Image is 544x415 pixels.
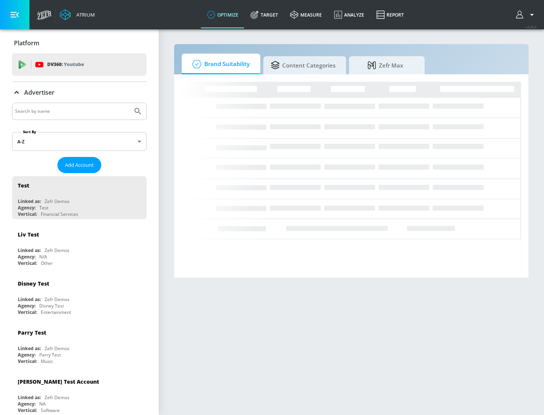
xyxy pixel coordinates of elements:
span: Brand Suitability [189,55,250,73]
div: DV360: Youtube [12,53,147,76]
div: Liv Test [18,231,39,238]
div: N/A [39,254,47,260]
div: Parry Test [39,352,61,358]
div: Zefr Demos [45,198,70,204]
div: Parry Test [18,329,46,336]
a: Atrium [60,9,95,20]
a: Target [244,1,284,28]
div: Linked as: [18,345,41,352]
div: Disney Test [39,303,64,309]
div: Disney TestLinked as:Zefr DemosAgency:Disney TestVertical:Entertainment [12,274,147,317]
div: Vertical: [18,309,37,315]
div: Zefr Demos [45,345,70,352]
div: Linked as: [18,198,41,204]
div: Vertical: [18,358,37,364]
div: Vertical: [18,407,37,413]
p: Youtube [64,60,84,68]
span: v 4.28.0 [526,25,536,29]
button: Add Account [57,157,101,173]
div: Zefr Demos [45,296,70,303]
div: Entertainment [41,309,71,315]
input: Search by name [15,106,130,116]
p: Advertiser [24,88,54,97]
div: Zefr Demos [45,247,70,254]
div: Linked as: [18,247,41,254]
div: Parry TestLinked as:Zefr DemosAgency:Parry TestVertical:Music [12,323,147,366]
a: Analyze [328,1,370,28]
div: Vertical: [18,211,37,217]
div: Agency: [18,204,36,211]
div: Financial Services [41,211,78,217]
div: Disney Test [18,280,49,287]
a: optimize [201,1,244,28]
a: Report [370,1,410,28]
div: Agency: [18,254,36,260]
div: A-Z [12,132,147,151]
p: DV360: [47,60,84,69]
div: Linked as: [18,394,41,401]
div: TestLinked as:Zefr DemosAgency:TestVertical:Financial Services [12,176,147,219]
div: Atrium [73,11,95,18]
div: Liv TestLinked as:Zefr DemosAgency:N/AVertical:Other [12,225,147,268]
span: Zefr Max [357,56,414,74]
div: Vertical: [18,260,37,266]
p: Platform [14,39,39,47]
div: Agency: [18,401,36,407]
div: Advertiser [12,82,147,103]
div: NA [39,401,46,407]
div: Linked as: [18,296,41,303]
div: Software [41,407,60,413]
span: Add Account [65,161,94,169]
div: Zefr Demos [45,394,70,401]
div: Test [18,182,29,189]
div: Agency: [18,352,36,358]
div: Platform [12,32,147,54]
div: Test [39,204,48,211]
div: Music [41,358,53,364]
a: measure [284,1,328,28]
div: [PERSON_NAME] Test Account [18,378,99,385]
label: Sort By [22,129,38,134]
div: Agency: [18,303,36,309]
span: Content Categories [271,56,335,74]
div: Other [41,260,53,266]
